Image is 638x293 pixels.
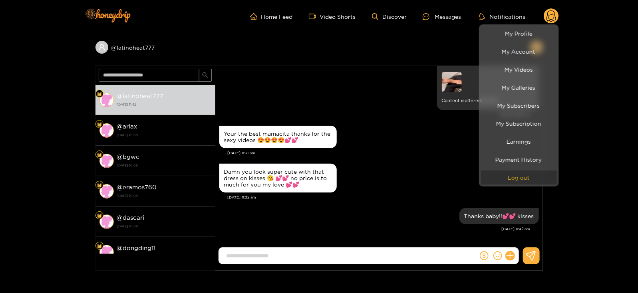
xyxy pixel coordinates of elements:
[481,116,557,130] a: My Subscription
[481,171,557,185] button: Log out
[481,98,557,112] a: My Subscribers
[481,80,557,94] a: My Galleries
[481,26,557,40] a: My Profile
[481,62,557,76] a: My Videos
[481,134,557,149] a: Earnings
[481,153,557,167] a: Payment History
[481,44,557,58] a: My Account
